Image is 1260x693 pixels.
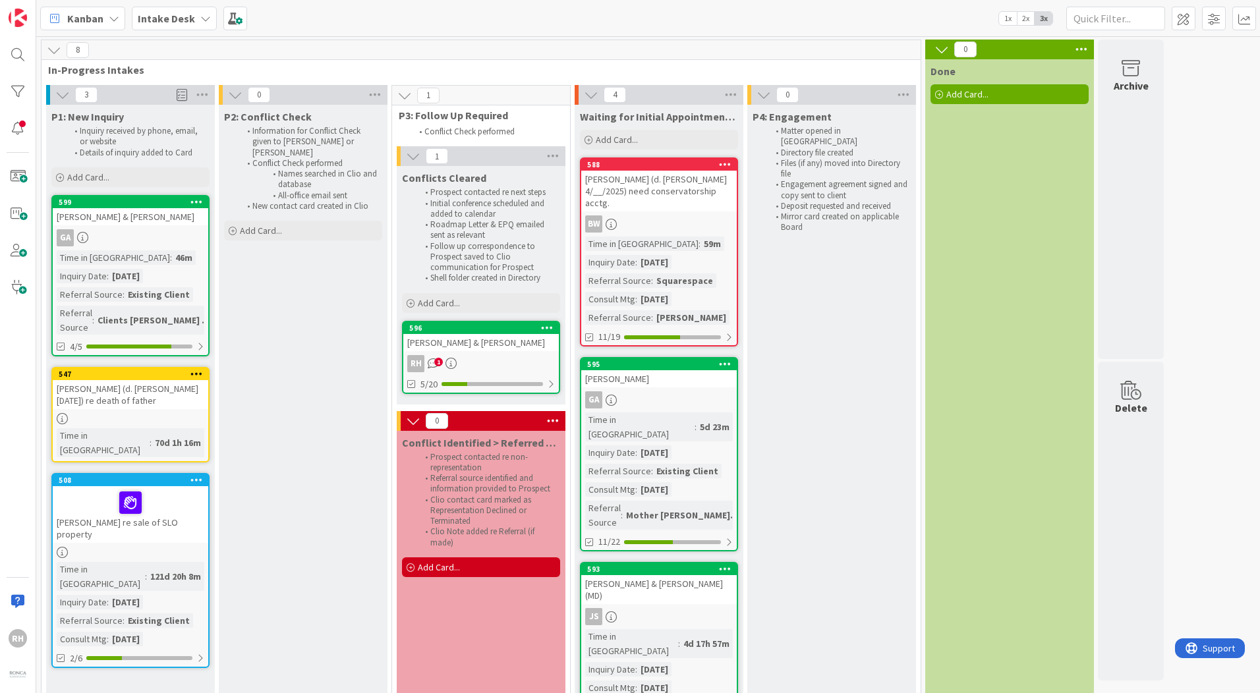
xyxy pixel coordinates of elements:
[403,322,559,334] div: 596
[403,355,559,372] div: RH
[585,412,695,441] div: Time in [GEOGRAPHIC_DATA]
[403,334,559,351] div: [PERSON_NAME] & [PERSON_NAME]
[585,482,635,497] div: Consult Mtg
[67,148,208,158] li: Details of inquiry added to Card
[697,420,733,434] div: 5d 23m
[635,255,637,269] span: :
[57,595,107,609] div: Inquiry Date
[59,370,208,379] div: 547
[581,563,737,604] div: 593[PERSON_NAME] & [PERSON_NAME] (MD)
[67,42,89,58] span: 8
[109,269,143,283] div: [DATE]
[581,391,737,408] div: GA
[585,629,678,658] div: Time in [GEOGRAPHIC_DATA]
[57,428,150,457] div: Time in [GEOGRAPHIC_DATA]
[418,526,558,548] li: Clio Note added re Referral (if made)
[407,355,424,372] div: RH
[147,569,204,584] div: 121d 20h 8m
[9,629,27,648] div: RH
[954,42,977,57] span: 0
[53,368,208,380] div: 547
[53,196,208,225] div: 599[PERSON_NAME] & [PERSON_NAME]
[240,225,282,236] span: Add Card...
[53,474,208,486] div: 508
[138,12,195,25] b: Intake Desk
[637,662,672,677] div: [DATE]
[1115,400,1147,416] div: Delete
[402,436,560,449] span: Conflict Identified > Referred or Declined
[53,486,208,543] div: [PERSON_NAME] re sale of SLO property
[67,126,208,148] li: Inquiry received by phone, email, or website
[57,250,170,265] div: Time in [GEOGRAPHIC_DATA]
[651,464,653,478] span: :
[403,322,559,351] div: 596[PERSON_NAME] & [PERSON_NAME]
[596,134,638,146] span: Add Card...
[107,269,109,283] span: :
[70,340,82,354] span: 4/5
[637,482,672,497] div: [DATE]
[768,126,909,148] li: Matter opened in [GEOGRAPHIC_DATA]
[420,377,438,391] span: 5/20
[53,196,208,208] div: 599
[585,464,651,478] div: Referral Source
[598,330,620,344] span: 11/19
[587,160,737,169] div: 588
[946,88,988,100] span: Add Card...
[585,445,635,460] div: Inquiry Date
[931,65,956,78] span: Done
[585,501,621,530] div: Referral Source
[635,292,637,306] span: :
[399,109,554,122] span: P3: Follow Up Required
[57,229,74,246] div: GA
[1017,12,1035,25] span: 2x
[57,306,92,335] div: Referral Source
[701,236,724,251] div: 59m
[651,310,653,325] span: :
[67,171,109,183] span: Add Card...
[53,208,208,225] div: [PERSON_NAME] & [PERSON_NAME]
[57,562,145,591] div: Time in [GEOGRAPHIC_DATA]
[999,12,1017,25] span: 1x
[585,255,635,269] div: Inquiry Date
[53,474,208,543] div: 508[PERSON_NAME] re sale of SLO property
[107,595,109,609] span: :
[581,370,737,387] div: [PERSON_NAME]
[240,201,380,211] li: New contact card created in Clio
[57,287,123,302] div: Referral Source
[581,215,737,233] div: BW
[418,452,558,474] li: Prospect contacted re non-representation
[123,287,125,302] span: :
[581,171,737,211] div: [PERSON_NAME] (d. [PERSON_NAME] 4/__/2025) need conservatorship acctg.
[585,236,699,251] div: Time in [GEOGRAPHIC_DATA]
[621,508,623,522] span: :
[768,201,909,211] li: Deposit requested and received
[412,126,555,137] li: Conflict Check performed
[768,158,909,180] li: Files (if any) moved into Directory file
[418,219,558,241] li: Roadmap Letter & EPQ emailed sent as relevant
[92,313,94,327] span: :
[409,323,559,333] div: 596
[240,169,380,190] li: Names searched in Clio and database
[635,482,637,497] span: :
[28,2,60,18] span: Support
[150,435,152,450] span: :
[109,595,143,609] div: [DATE]
[240,190,380,201] li: All-office email sent
[587,565,737,574] div: 593
[1066,7,1165,30] input: Quick Filter...
[1114,78,1149,94] div: Archive
[109,632,143,646] div: [DATE]
[418,561,460,573] span: Add Card...
[426,148,448,164] span: 1
[224,110,312,123] span: P2: Conflict Check
[637,292,672,306] div: [DATE]
[581,159,737,211] div: 588[PERSON_NAME] (d. [PERSON_NAME] 4/__/2025) need conservatorship acctg.
[434,358,443,366] span: 1
[768,179,909,201] li: Engagement agreement signed and copy sent to client
[753,110,832,123] span: P4: Engagement
[585,391,602,408] div: GA
[418,187,558,198] li: Prospect contacted re next steps
[623,508,741,522] div: Mother [PERSON_NAME]...
[53,368,208,409] div: 547[PERSON_NAME] (d. [PERSON_NAME] [DATE]) re death of father
[653,310,730,325] div: [PERSON_NAME]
